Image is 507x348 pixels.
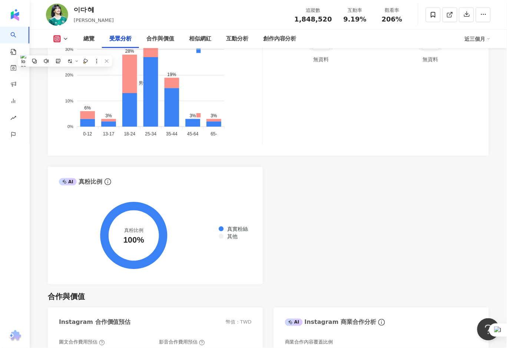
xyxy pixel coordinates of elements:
[285,339,333,346] div: 商業合作內容覆蓋比例
[59,339,105,346] div: 圖文合作費用預估
[226,319,252,326] div: 幣值：TWD
[103,177,112,186] span: info-circle
[109,35,132,43] div: 受眾分析
[59,318,131,326] div: Instagram 合作價值預估
[377,318,386,327] span: info-circle
[378,7,406,14] div: 觀看率
[222,234,238,240] span: 其他
[46,4,68,26] img: KOL Avatar
[226,35,248,43] div: 互動分析
[477,318,500,341] iframe: Help Scout Beacon - Open
[74,17,114,23] span: [PERSON_NAME]
[382,16,402,23] span: 206%
[74,5,114,14] div: 이다혜
[187,132,199,137] tspan: 45-64
[133,81,148,86] span: 男性
[10,111,16,127] span: rise
[145,132,156,137] tspan: 25-34
[83,132,92,137] tspan: 0-12
[295,15,332,23] span: 1,848,520
[65,47,73,52] tspan: 30%
[65,99,73,103] tspan: 10%
[159,339,205,346] div: 影音合作費用預估
[83,35,95,43] div: 總覽
[65,73,73,78] tspan: 20%
[103,132,115,137] tspan: 13-17
[263,35,296,43] div: 創作內容分析
[277,55,365,63] div: 無資料
[211,132,217,137] tspan: 65-
[341,7,369,14] div: 互動率
[222,226,248,232] span: 真實粉絲
[166,132,178,137] tspan: 35-44
[146,35,174,43] div: 合作與價值
[295,7,332,14] div: 追蹤數
[344,16,367,23] span: 9.19%
[465,33,491,45] div: 近三個月
[67,125,73,129] tspan: 0%
[285,319,303,326] div: AI
[285,318,376,326] div: Instagram 商業合作分析
[9,9,21,21] img: logo icon
[59,178,102,186] div: 真粉比例
[48,292,85,302] div: 合作與價值
[386,55,475,63] div: 無資料
[10,27,25,56] a: search
[8,330,22,342] img: chrome extension
[189,35,211,43] div: 相似網紅
[59,178,77,186] div: AI
[124,132,136,137] tspan: 18-24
